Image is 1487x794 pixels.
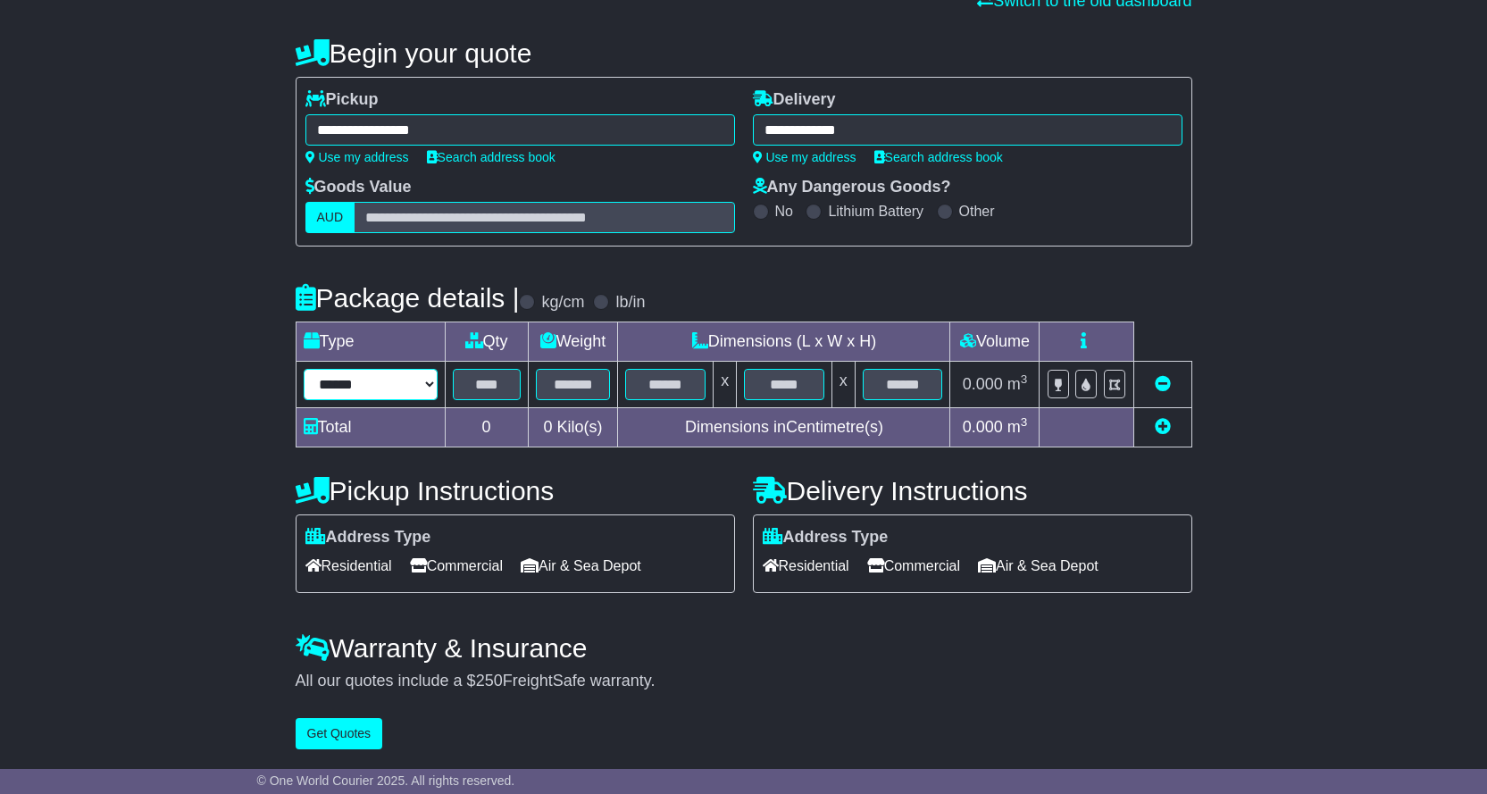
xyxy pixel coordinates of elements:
td: Kilo(s) [528,408,618,447]
span: © One World Courier 2025. All rights reserved. [257,773,515,788]
a: Search address book [874,150,1003,164]
td: Type [296,322,445,362]
span: Commercial [867,552,960,580]
span: Air & Sea Depot [521,552,641,580]
a: Search address book [427,150,556,164]
td: Total [296,408,445,447]
label: Lithium Battery [828,203,923,220]
a: Remove this item [1155,375,1171,393]
a: Use my address [305,150,409,164]
span: Commercial [410,552,503,580]
span: m [1007,375,1028,393]
span: 0.000 [963,375,1003,393]
span: Residential [763,552,849,580]
td: Dimensions (L x W x H) [618,322,950,362]
a: Use my address [753,150,856,164]
td: Weight [528,322,618,362]
td: x [831,362,855,408]
a: Add new item [1155,418,1171,436]
h4: Delivery Instructions [753,476,1192,506]
td: x [714,362,737,408]
button: Get Quotes [296,718,383,749]
span: m [1007,418,1028,436]
h4: Warranty & Insurance [296,633,1192,663]
td: Qty [445,322,528,362]
label: lb/in [615,293,645,313]
span: Air & Sea Depot [978,552,1099,580]
sup: 3 [1021,372,1028,386]
td: 0 [445,408,528,447]
h4: Package details | [296,283,520,313]
span: Residential [305,552,392,580]
span: 0.000 [963,418,1003,436]
span: 250 [476,672,503,690]
label: Delivery [753,90,836,110]
label: Any Dangerous Goods? [753,178,951,197]
label: Goods Value [305,178,412,197]
label: AUD [305,202,355,233]
sup: 3 [1021,415,1028,429]
label: No [775,203,793,220]
span: 0 [543,418,552,436]
label: Pickup [305,90,379,110]
h4: Pickup Instructions [296,476,735,506]
div: All our quotes include a $ FreightSafe warranty. [296,672,1192,691]
label: kg/cm [541,293,584,313]
label: Address Type [763,528,889,547]
h4: Begin your quote [296,38,1192,68]
td: Volume [950,322,1040,362]
label: Address Type [305,528,431,547]
td: Dimensions in Centimetre(s) [618,408,950,447]
label: Other [959,203,995,220]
